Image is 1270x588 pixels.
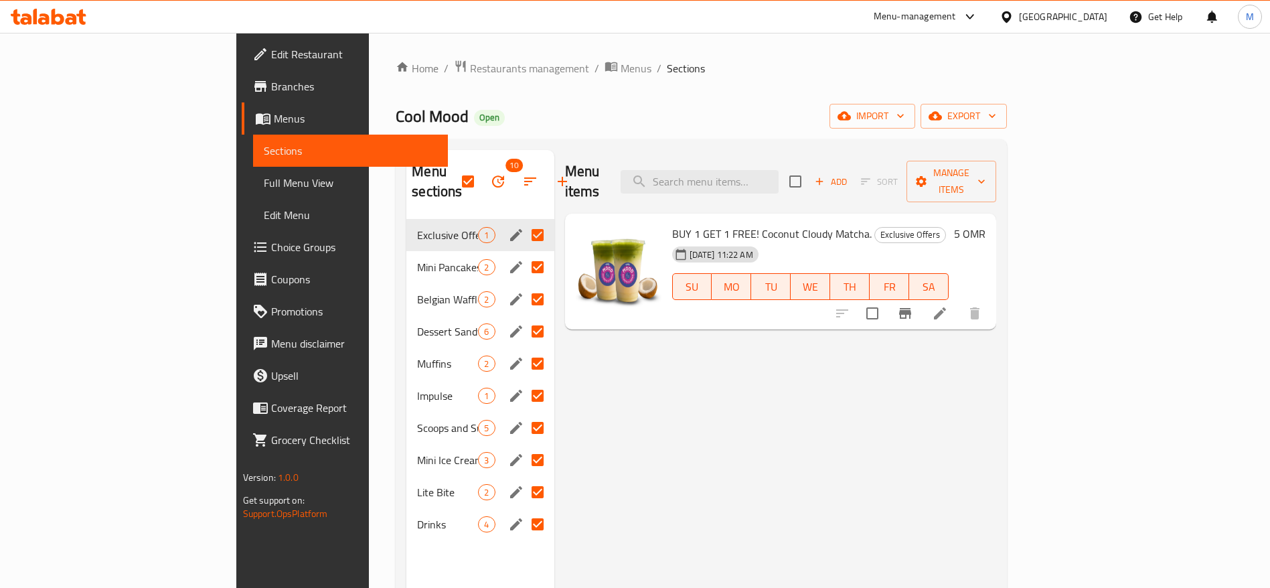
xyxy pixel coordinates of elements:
[396,60,1007,77] nav: breadcrumb
[478,516,495,532] div: items
[264,143,438,159] span: Sections
[932,305,948,321] a: Edit menu item
[546,165,578,198] button: Add section
[242,392,449,424] a: Coverage Report
[470,60,589,76] span: Restaurants management
[594,60,599,76] li: /
[506,514,526,534] button: edit
[836,277,864,297] span: TH
[406,214,554,546] nav: Menu sections
[506,321,526,342] button: edit
[917,165,985,198] span: Manage items
[478,291,495,307] div: items
[667,60,705,76] span: Sections
[830,273,870,300] button: TH
[253,167,449,199] a: Full Menu View
[506,482,526,502] button: edit
[478,452,495,468] div: items
[264,175,438,191] span: Full Menu View
[906,161,996,202] button: Manage items
[479,422,494,435] span: 5
[672,224,872,244] span: BUY 1 GET 1 FREE! Coconut Cloudy Matcha.
[274,111,438,127] span: Menus
[791,273,830,300] button: WE
[406,251,554,283] div: Mini Pancakes2edit
[921,104,1007,129] button: export
[657,60,661,76] li: /
[406,348,554,380] div: Muffins2edit
[712,273,751,300] button: MO
[271,271,438,287] span: Coupons
[406,444,554,476] div: Mini Ice Cream Cakes3edit
[406,219,554,251] div: Exclusive Offers1edit
[954,224,985,243] h6: 5 OMR
[757,277,785,297] span: TU
[242,295,449,327] a: Promotions
[478,388,495,404] div: items
[915,277,943,297] span: SA
[621,60,651,76] span: Menus
[253,199,449,231] a: Edit Menu
[678,277,707,297] span: SU
[506,450,526,470] button: edit
[406,315,554,348] div: Dessert Sandwich6edit
[479,518,494,531] span: 4
[479,229,494,242] span: 1
[809,171,852,192] span: Add item
[242,38,449,70] a: Edit Restaurant
[931,108,996,125] span: export
[242,424,449,456] a: Grocery Checklist
[479,261,494,274] span: 2
[506,354,526,374] button: edit
[417,259,478,275] span: Mini Pancakes
[479,454,494,467] span: 3
[417,420,478,436] div: Scoops and Sundaes
[242,263,449,295] a: Coupons
[506,289,526,309] button: edit
[874,9,956,25] div: Menu-management
[271,336,438,352] span: Menu disclaimer
[829,104,915,129] button: import
[479,358,494,370] span: 2
[417,291,478,307] span: Belgian Waffles
[243,505,328,522] a: Support.OpsPlatform
[506,225,526,245] button: edit
[406,476,554,508] div: Lite Bite2edit
[271,46,438,62] span: Edit Restaurant
[874,227,946,243] div: Exclusive Offers
[605,60,651,77] a: Menus
[454,60,589,77] a: Restaurants management
[478,259,495,275] div: items
[278,469,299,486] span: 1.0.0
[506,386,526,406] button: edit
[565,161,605,202] h2: Menu items
[479,390,494,402] span: 1
[242,360,449,392] a: Upsell
[813,174,849,190] span: Add
[959,297,991,329] button: delete
[417,356,478,372] div: Muffins
[271,239,438,255] span: Choice Groups
[417,484,478,500] span: Lite Bite
[751,273,791,300] button: TU
[506,257,526,277] button: edit
[474,110,505,126] div: Open
[474,112,505,123] span: Open
[417,388,478,404] span: Impulse
[264,207,438,223] span: Edit Menu
[242,231,449,263] a: Choice Groups
[417,452,478,468] span: Mini Ice Cream Cakes
[242,327,449,360] a: Menu disclaimer
[417,323,478,340] span: Dessert Sandwich
[852,171,906,192] span: Select section first
[406,412,554,444] div: Scoops and Sundaes5edit
[840,108,904,125] span: import
[253,135,449,167] a: Sections
[875,277,904,297] span: FR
